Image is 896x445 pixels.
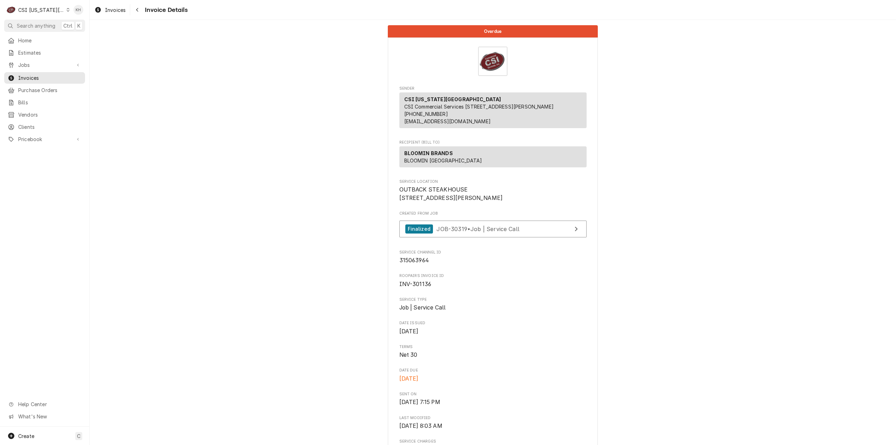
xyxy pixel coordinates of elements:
div: Status [388,25,598,37]
span: Help Center [18,401,81,408]
span: Job | Service Call [399,304,446,311]
strong: BLOOMIN BRANDS [404,150,453,156]
span: [DATE] 7:15 PM [399,399,440,405]
span: OUTBACK STEAKHOUSE [STREET_ADDRESS][PERSON_NAME] [399,186,503,201]
span: Terms [399,344,587,350]
span: Clients [18,123,82,131]
div: Invoice Recipient [399,140,587,171]
span: Sent On [399,398,587,406]
a: Invoices [4,72,85,84]
img: Logo [478,47,507,76]
div: KH [73,5,83,15]
span: [DATE] 8:03 AM [399,423,442,429]
a: Invoices [92,4,128,16]
div: Service Type [399,297,587,312]
div: Sender [399,92,587,131]
button: Navigate back [132,4,143,15]
span: Bills [18,99,82,106]
span: Last Modified [399,415,587,421]
a: Vendors [4,109,85,120]
span: [DATE] [399,375,419,382]
span: Date Due [399,375,587,383]
span: Service Location [399,186,587,202]
a: Go to Help Center [4,398,85,410]
div: Service Location [399,179,587,202]
div: Kelsey Hetlage's Avatar [73,5,83,15]
span: Jobs [18,61,71,69]
span: INV-301136 [399,281,432,287]
div: Recipient (Bill To) [399,146,587,167]
div: Sender [399,92,587,128]
div: Finalized [405,224,433,234]
span: Date Due [399,368,587,373]
a: Home [4,35,85,46]
span: Create [18,433,34,439]
span: BLOOMIN [GEOGRAPHIC_DATA] [404,158,482,164]
div: Date Due [399,368,587,383]
div: Date Issued [399,320,587,335]
span: Invoices [105,6,126,14]
span: Service Location [399,179,587,185]
span: Service Type [399,304,587,312]
span: Ctrl [63,22,72,29]
a: [EMAIL_ADDRESS][DOMAIN_NAME] [404,118,491,124]
span: JOB-30319 • Job | Service Call [436,225,519,232]
span: Purchase Orders [18,86,82,94]
div: Terms [399,344,587,359]
span: Search anything [17,22,55,29]
span: Date Issued [399,327,587,336]
a: Bills [4,97,85,108]
span: Invoices [18,74,82,82]
span: Service Charges [399,439,587,444]
span: C [77,432,80,440]
span: Invoice Details [143,5,187,15]
span: CSI Commercial Services [STREET_ADDRESS][PERSON_NAME] [404,104,554,110]
span: Home [18,37,82,44]
span: Recipient (Bill To) [399,140,587,145]
a: Clients [4,121,85,133]
span: [DATE] [399,328,419,335]
span: Sent On [399,391,587,397]
div: Roopairs Invoice ID [399,273,587,288]
span: Pricebook [18,135,71,143]
span: Roopairs Invoice ID [399,280,587,288]
a: Purchase Orders [4,84,85,96]
div: CSI [US_STATE][GEOGRAPHIC_DATA] [18,6,64,14]
span: Last Modified [399,422,587,430]
span: Estimates [18,49,82,56]
a: Estimates [4,47,85,58]
div: Recipient (Bill To) [399,146,587,170]
div: Invoice Sender [399,86,587,131]
span: Terms [399,351,587,359]
a: Go to Pricebook [4,133,85,145]
span: K [77,22,80,29]
span: Vendors [18,111,82,118]
div: C [6,5,16,15]
span: Roopairs Invoice ID [399,273,587,279]
span: What's New [18,413,81,420]
div: Last Modified [399,415,587,430]
span: Overdue [484,29,502,34]
div: CSI Kansas City's Avatar [6,5,16,15]
div: Sent On [399,391,587,406]
div: Service Channel ID [399,250,587,265]
span: 315063964 [399,257,429,264]
span: Service Channel ID [399,256,587,265]
span: Net 30 [399,352,418,358]
a: [PHONE_NUMBER] [404,111,448,117]
button: Search anythingCtrlK [4,20,85,32]
span: Date Issued [399,320,587,326]
strong: CSI [US_STATE][GEOGRAPHIC_DATA] [404,96,501,102]
span: Created From Job [399,211,587,216]
a: Go to Jobs [4,59,85,71]
a: View Job [399,221,587,238]
a: Go to What's New [4,411,85,422]
div: Created From Job [399,211,587,241]
span: Sender [399,86,587,91]
span: Service Type [399,297,587,303]
span: Service Channel ID [399,250,587,255]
